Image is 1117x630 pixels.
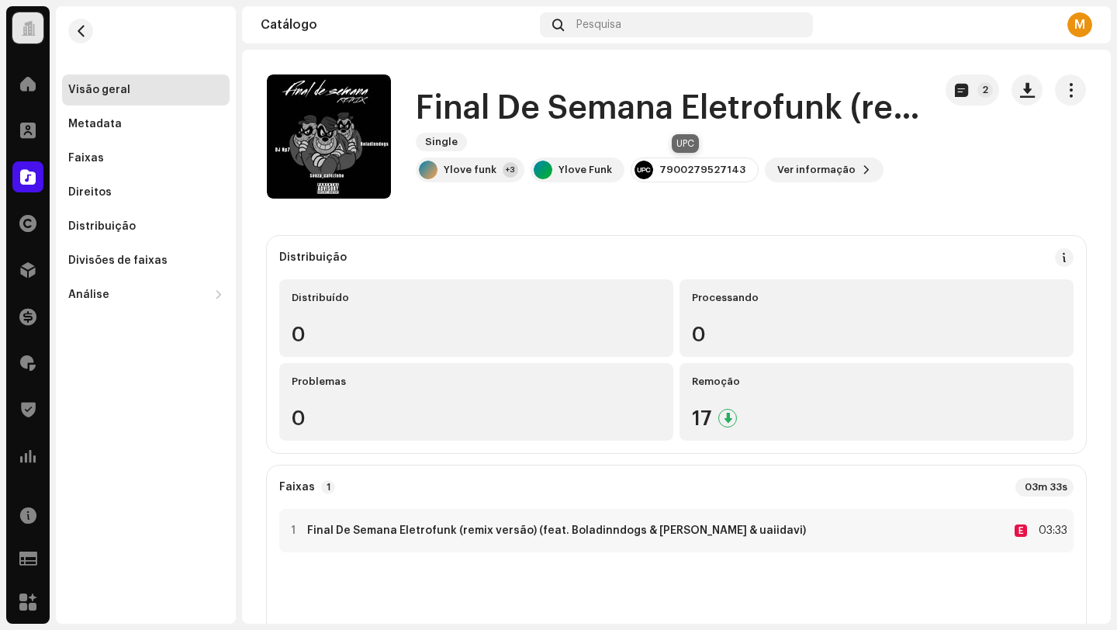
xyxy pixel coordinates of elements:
re-m-nav-item: Distribuição [62,211,230,242]
re-m-nav-dropdown: Análise [62,279,230,310]
div: Faixas [68,152,104,164]
div: 7900279527143 [659,164,745,176]
strong: Final De Semana Eletrofunk (remix versão) (feat. Boladinndogs & [PERSON_NAME] & uaiidavi) [307,524,806,537]
h1: Final De Semana Eletrofunk (remix versão) [416,91,921,126]
p-badge: 1 [321,480,335,494]
strong: Faixas [279,481,315,493]
div: Visão geral [68,84,130,96]
div: Distribuído [292,292,661,304]
div: 03:33 [1033,521,1067,540]
div: Direitos [68,186,112,199]
div: Remoção [692,376,1061,388]
div: +3 [503,162,518,178]
div: Catálogo [261,19,534,31]
span: Pesquisa [576,19,621,31]
div: Distribuição [279,251,347,264]
div: Distribuição [68,220,136,233]
span: Single [416,133,467,151]
div: Processando [692,292,1061,304]
div: M [1067,12,1092,37]
re-m-nav-item: Direitos [62,177,230,208]
button: Ver informação [765,157,884,182]
re-m-nav-item: Divisões de faixas [62,245,230,276]
re-m-nav-item: Visão geral [62,74,230,106]
div: E [1015,524,1027,537]
div: Divisões de faixas [68,254,168,267]
div: 03m 33s [1015,478,1074,497]
p-badge: 2 [977,82,993,98]
div: Problemas [292,376,661,388]
div: Metadata [68,118,122,130]
div: Ylove Funk [558,164,612,176]
button: 2 [946,74,999,106]
div: Ylove funk [444,164,496,176]
span: Ver informação [777,154,856,185]
re-m-nav-item: Faixas [62,143,230,174]
div: Análise [68,289,109,301]
re-m-nav-item: Metadata [62,109,230,140]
